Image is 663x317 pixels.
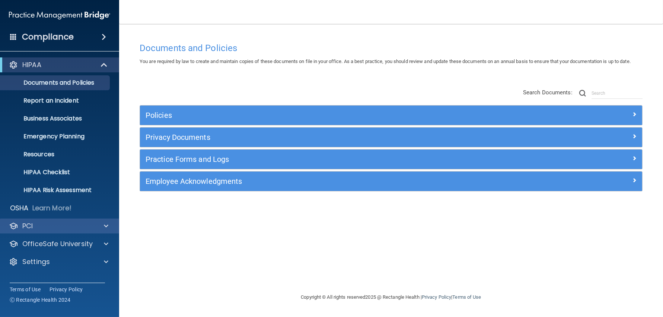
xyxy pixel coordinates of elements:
p: OfficeSafe University [22,239,93,248]
img: PMB logo [9,8,110,23]
p: Resources [5,151,106,158]
p: HIPAA [22,60,41,69]
span: Search Documents: [523,89,573,96]
a: Privacy Documents [146,131,637,143]
p: Documents and Policies [5,79,106,87]
p: HIPAA Risk Assessment [5,186,106,194]
iframe: Drift Widget Chat Controller [534,264,654,294]
p: HIPAA Checklist [5,169,106,176]
span: Ⓒ Rectangle Health 2024 [10,296,71,304]
img: ic-search.3b580494.png [579,90,586,97]
a: Employee Acknowledgments [146,175,637,187]
a: HIPAA [9,60,108,69]
a: PCI [9,222,108,230]
a: Policies [146,109,637,121]
h5: Practice Forms and Logs [146,155,511,163]
p: Business Associates [5,115,106,122]
p: Emergency Planning [5,133,106,140]
a: Practice Forms and Logs [146,153,637,165]
h5: Employee Acknowledgments [146,177,511,185]
p: Report an Incident [5,97,106,104]
h5: Privacy Documents [146,133,511,141]
h4: Documents and Policies [140,43,643,53]
p: Settings [22,257,50,266]
input: Search [592,88,643,99]
a: OfficeSafe University [9,239,108,248]
p: Learn More! [32,204,72,213]
a: Settings [9,257,108,266]
h5: Policies [146,111,511,119]
p: OSHA [10,204,29,213]
span: You are required by law to create and maintain copies of these documents on file in your office. ... [140,59,631,64]
div: Copyright © All rights reserved 2025 @ Rectangle Health | | [255,285,527,309]
p: PCI [22,222,33,230]
a: Privacy Policy [50,286,83,293]
a: Terms of Use [10,286,41,293]
a: Terms of Use [452,294,481,300]
a: Privacy Policy [422,294,451,300]
h4: Compliance [22,32,74,42]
